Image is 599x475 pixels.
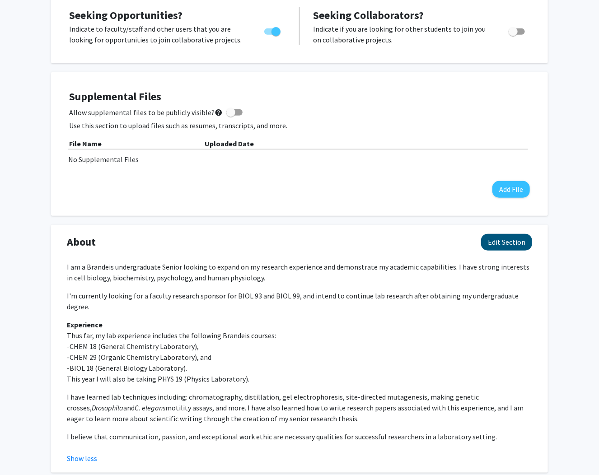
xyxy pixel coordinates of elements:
[123,403,135,412] span: and
[67,319,532,384] p: Thus far, my lab experience includes the following Brandeis courses: -CHEM 18 (General Chemistry ...
[313,23,491,45] p: Indicate if you are looking for other students to join you on collaborative projects.
[215,107,223,118] mat-icon: help
[69,23,247,45] p: Indicate to faculty/staff and other users that you are looking for opportunities to join collabor...
[67,290,532,312] p: I'm currently looking for a faculty research sponsor for BIOL 93 and BIOL 99, and intend to conti...
[492,181,530,198] button: Add File
[68,154,531,165] div: No Supplemental Files
[67,403,524,423] span: motility assays, and more. I have also learned how to write research papers associated with this ...
[261,23,285,37] div: Toggle
[69,120,530,131] p: Use this section to upload files such as resumes, transcripts, and more.
[205,139,254,148] b: Uploaded Date
[92,403,123,412] em: Drosophila
[69,107,223,118] span: Allow supplemental files to be publicly visible?
[69,8,183,22] span: Seeking Opportunities?
[135,403,165,412] em: C. elegans
[67,392,479,412] span: I have learned lab techniques including: chromatography, distillation, gel electrophoresis, site-...
[67,234,96,250] span: About
[69,139,102,148] b: File Name
[481,234,532,251] button: Edit About
[67,453,97,464] button: Show less
[67,431,532,442] p: I believe that communication, passion, and exceptional work ethic are necessary qualities for suc...
[67,261,532,283] p: I am a Brandeis undergraduate Senior looking to expand on my research experience and demonstrate ...
[69,90,530,103] h4: Supplemental Files
[67,374,249,383] span: This year I will also be taking PHYS 19 (Physics Laboratory).
[67,320,103,329] strong: Experience
[505,23,530,37] div: Toggle
[67,353,211,373] span: -CHEM 29 (Organic Chemistry Laboratory), and -BIOL 18 (General Biology Laboratory).
[313,8,424,22] span: Seeking Collaborators?
[7,434,38,468] iframe: Chat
